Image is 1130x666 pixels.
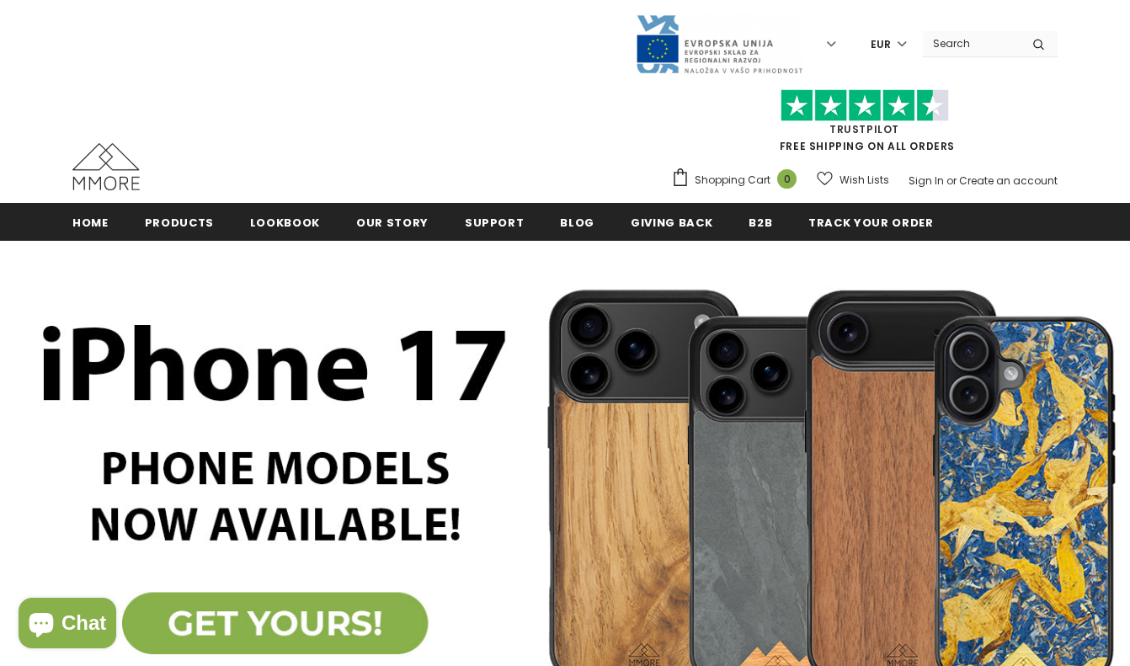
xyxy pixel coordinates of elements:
span: or [946,173,957,188]
a: support [465,203,525,241]
a: Track your order [808,203,933,241]
span: Home [72,215,109,231]
span: support [465,215,525,231]
span: EUR [871,36,891,53]
span: 0 [777,169,797,189]
input: Search Site [923,31,1020,56]
a: Products [145,203,214,241]
span: Shopping Cart [695,172,770,189]
img: Trust Pilot Stars [781,89,949,122]
a: Trustpilot [829,122,899,136]
a: Wish Lists [817,165,889,194]
a: Shopping Cart 0 [671,168,805,193]
span: Products [145,215,214,231]
a: Giving back [631,203,712,241]
span: Lookbook [250,215,320,231]
a: Lookbook [250,203,320,241]
a: Javni Razpis [635,36,803,51]
span: Our Story [356,215,429,231]
a: Our Story [356,203,429,241]
img: Javni Razpis [635,13,803,75]
span: Blog [560,215,594,231]
a: B2B [749,203,772,241]
span: Wish Lists [840,172,889,189]
a: Create an account [959,173,1058,188]
img: MMORE Cases [72,143,140,190]
inbox-online-store-chat: Shopify online store chat [13,598,121,653]
span: B2B [749,215,772,231]
a: Home [72,203,109,241]
a: Blog [560,203,594,241]
a: Sign In [909,173,944,188]
span: FREE SHIPPING ON ALL ORDERS [671,97,1058,153]
span: Track your order [808,215,933,231]
span: Giving back [631,215,712,231]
